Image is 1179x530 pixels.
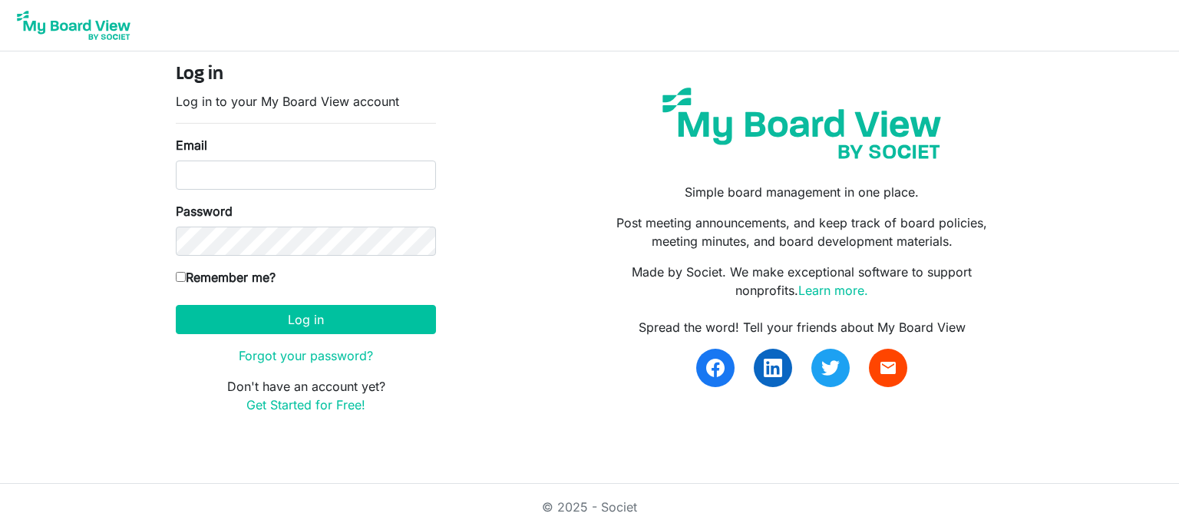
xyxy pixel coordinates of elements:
[176,136,207,154] label: Email
[176,64,436,86] h4: Log in
[601,183,1003,201] p: Simple board management in one place.
[764,359,782,377] img: linkedin.svg
[239,348,373,363] a: Forgot your password?
[821,359,840,377] img: twitter.svg
[798,283,868,298] a: Learn more.
[542,499,637,515] a: © 2025 - Societ
[176,268,276,287] label: Remember me?
[176,202,233,220] label: Password
[176,377,436,414] p: Don't have an account yet?
[869,349,907,387] a: email
[706,359,725,377] img: facebook.svg
[651,76,953,171] img: my-board-view-societ.svg
[601,214,1003,250] p: Post meeting announcements, and keep track of board policies, meeting minutes, and board developm...
[176,92,436,111] p: Log in to your My Board View account
[879,359,897,377] span: email
[176,272,186,282] input: Remember me?
[176,305,436,334] button: Log in
[601,263,1003,300] p: Made by Societ. We make exceptional software to support nonprofits.
[12,6,135,45] img: My Board View Logo
[246,397,365,412] a: Get Started for Free!
[601,318,1003,336] div: Spread the word! Tell your friends about My Board View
